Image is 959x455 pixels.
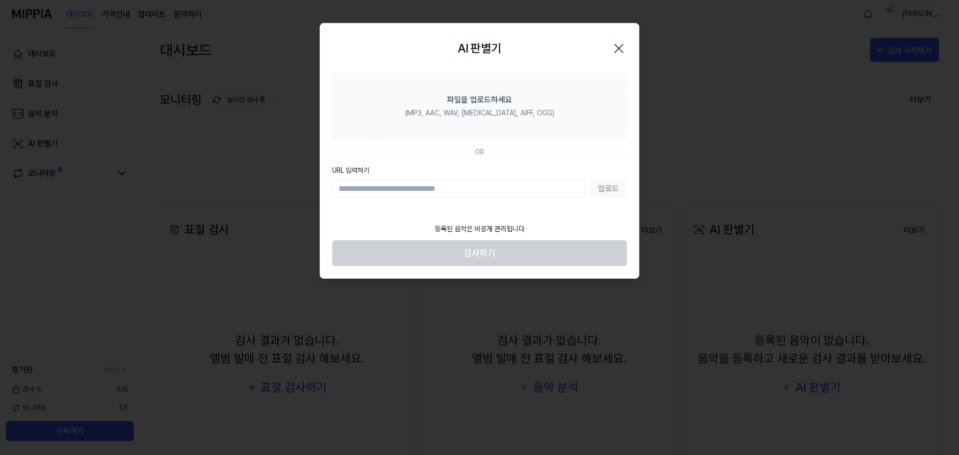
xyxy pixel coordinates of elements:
[405,108,554,118] div: (MP3, AAC, WAV, [MEDICAL_DATA], AIFF, OGG)
[458,39,501,57] h2: AI 판별기
[475,147,484,157] div: OR
[447,94,512,106] div: 파일을 업로드하세요
[332,165,627,176] label: URL 입력하기
[429,218,530,240] div: 등록된 음악은 비공개 관리됩니다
